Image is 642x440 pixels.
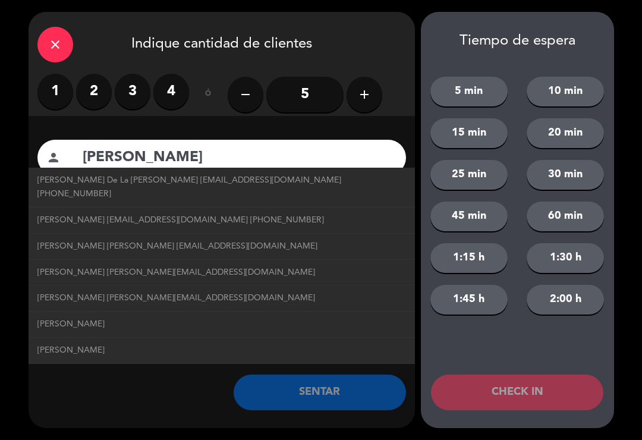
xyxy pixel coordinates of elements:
[115,74,150,109] label: 3
[527,202,604,231] button: 60 min
[430,202,508,231] button: 45 min
[527,160,604,190] button: 30 min
[431,375,603,410] button: CHECK IN
[37,213,324,227] span: [PERSON_NAME] [EMAIL_ADDRESS][DOMAIN_NAME] [PHONE_NUMBER]
[189,74,228,115] div: ó
[430,77,508,106] button: 5 min
[37,266,315,279] span: [PERSON_NAME] [PERSON_NAME][EMAIL_ADDRESS][DOMAIN_NAME]
[527,243,604,273] button: 1:30 h
[37,344,105,357] span: [PERSON_NAME]
[430,160,508,190] button: 25 min
[37,74,73,109] label: 1
[81,146,397,170] input: Nombre del cliente
[357,87,372,102] i: add
[527,285,604,315] button: 2:00 h
[430,118,508,148] button: 15 min
[46,150,61,165] i: person
[228,77,263,112] button: remove
[430,285,508,315] button: 1:45 h
[527,77,604,106] button: 10 min
[238,87,253,102] i: remove
[29,12,415,74] div: Indique cantidad de clientes
[430,243,508,273] button: 1:15 h
[37,240,317,253] span: [PERSON_NAME] [PERSON_NAME] [EMAIL_ADDRESS][DOMAIN_NAME]
[37,318,105,331] span: [PERSON_NAME]
[37,291,315,305] span: [PERSON_NAME] [PERSON_NAME][EMAIL_ADDRESS][DOMAIN_NAME]
[347,77,382,112] button: add
[76,74,112,109] label: 2
[421,33,614,50] div: Tiempo de espera
[234,375,406,410] button: SENTAR
[48,37,62,52] i: close
[153,74,189,109] label: 4
[527,118,604,148] button: 20 min
[37,174,406,201] span: [PERSON_NAME] De La [PERSON_NAME] [EMAIL_ADDRESS][DOMAIN_NAME] [PHONE_NUMBER]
